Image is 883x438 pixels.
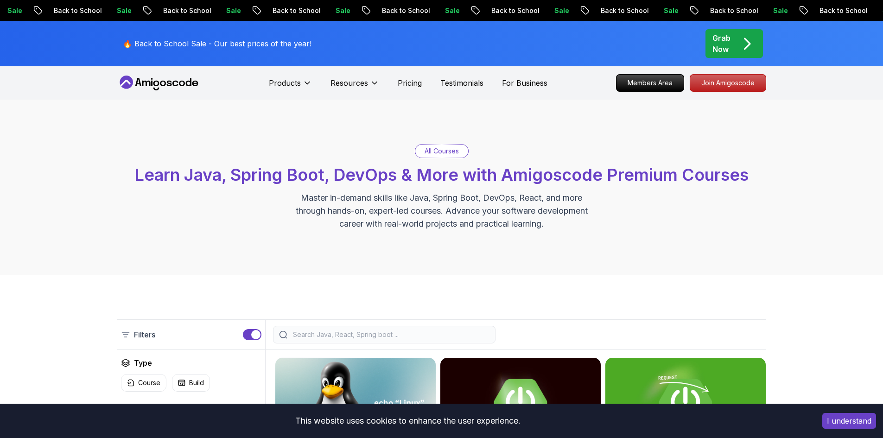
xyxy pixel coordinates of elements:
[361,6,424,15] p: Back to School
[121,374,166,392] button: Course
[7,411,808,431] div: This website uses cookies to enhance the user experience.
[33,6,96,15] p: Back to School
[134,329,155,340] p: Filters
[534,6,563,15] p: Sale
[799,6,862,15] p: Back to School
[315,6,344,15] p: Sale
[286,191,597,230] p: Master in-demand skills like Java, Spring Boot, DevOps, React, and more through hands-on, expert-...
[616,75,684,91] p: Members Area
[502,77,547,89] a: For Business
[689,6,752,15] p: Back to School
[752,6,782,15] p: Sale
[172,374,210,392] button: Build
[398,77,422,89] a: Pricing
[134,165,749,185] span: Learn Java, Spring Boot, DevOps & More with Amigoscode Premium Courses
[123,38,311,49] p: 🔥 Back to School Sale - Our best prices of the year!
[138,378,160,387] p: Course
[205,6,235,15] p: Sale
[440,77,483,89] a: Testimonials
[425,146,459,156] p: All Courses
[822,413,876,429] button: Accept cookies
[291,330,489,339] input: Search Java, React, Spring boot ...
[269,77,312,96] button: Products
[189,378,204,387] p: Build
[616,74,684,92] a: Members Area
[470,6,534,15] p: Back to School
[330,77,379,96] button: Resources
[330,77,368,89] p: Resources
[252,6,315,15] p: Back to School
[96,6,126,15] p: Sale
[580,6,643,15] p: Back to School
[269,77,301,89] p: Products
[134,357,152,368] h2: Type
[142,6,205,15] p: Back to School
[690,74,766,92] a: Join Amigoscode
[643,6,673,15] p: Sale
[424,6,454,15] p: Sale
[690,75,766,91] p: Join Amigoscode
[712,32,731,55] p: Grab Now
